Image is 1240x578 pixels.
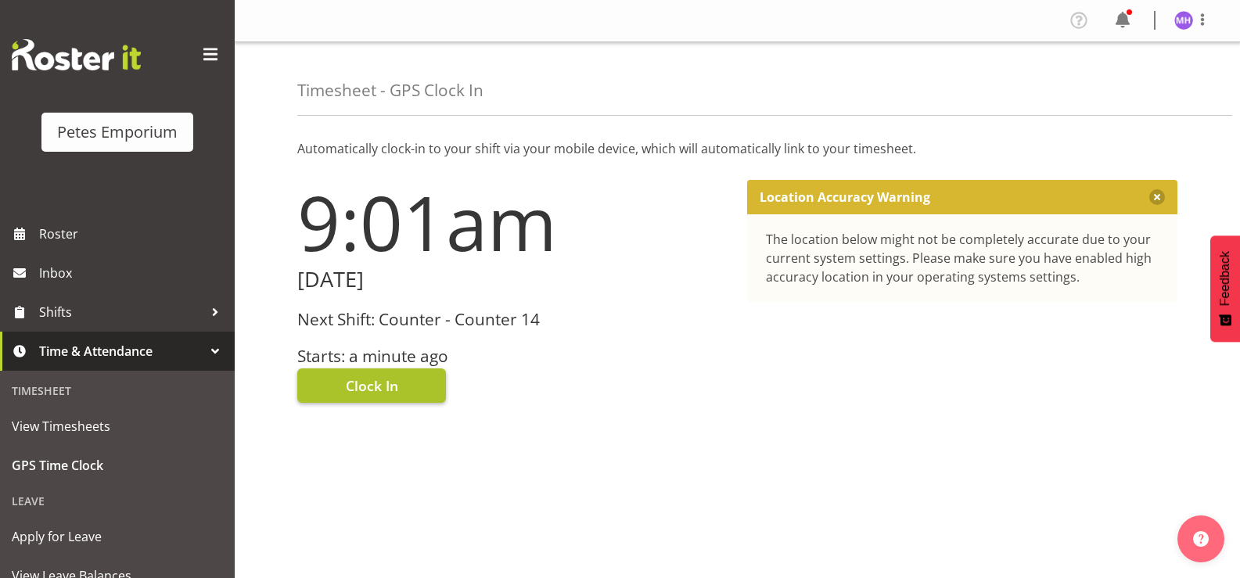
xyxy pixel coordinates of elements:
[4,375,231,407] div: Timesheet
[39,222,227,246] span: Roster
[1174,11,1193,30] img: mackenzie-halford4471.jpg
[297,267,728,292] h2: [DATE]
[1149,189,1165,205] button: Close message
[12,415,223,438] span: View Timesheets
[4,446,231,485] a: GPS Time Clock
[39,261,227,285] span: Inbox
[4,407,231,446] a: View Timesheets
[346,375,398,396] span: Clock In
[4,517,231,556] a: Apply for Leave
[297,180,728,264] h1: 9:01am
[297,81,483,99] h4: Timesheet - GPS Clock In
[297,139,1177,158] p: Automatically clock-in to your shift via your mobile device, which will automatically link to you...
[39,339,203,363] span: Time & Attendance
[57,120,178,144] div: Petes Emporium
[12,525,223,548] span: Apply for Leave
[12,454,223,477] span: GPS Time Clock
[297,311,728,328] h3: Next Shift: Counter - Counter 14
[760,189,930,205] p: Location Accuracy Warning
[1210,235,1240,342] button: Feedback - Show survey
[766,230,1159,286] div: The location below might not be completely accurate due to your current system settings. Please m...
[297,368,446,403] button: Clock In
[4,485,231,517] div: Leave
[12,39,141,70] img: Rosterit website logo
[297,347,728,365] h3: Starts: a minute ago
[1193,531,1209,547] img: help-xxl-2.png
[39,300,203,324] span: Shifts
[1218,251,1232,306] span: Feedback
